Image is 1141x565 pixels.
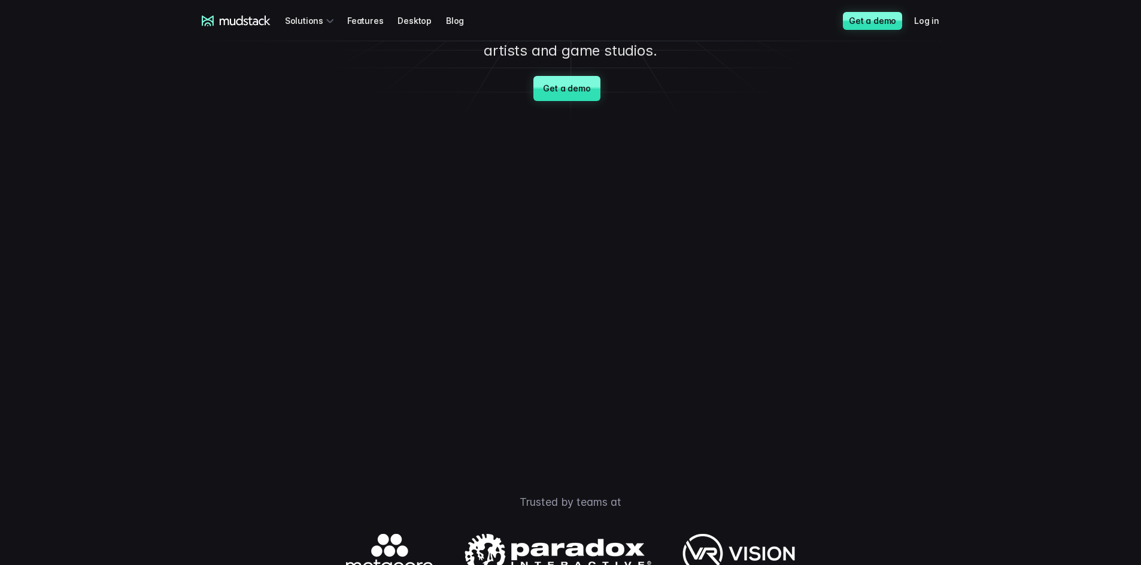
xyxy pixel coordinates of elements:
[285,10,338,32] div: Solutions
[397,10,446,32] a: Desktop
[200,50,233,60] span: Job title
[533,76,600,101] a: Get a demo
[200,99,256,109] span: Art team size
[200,1,245,11] span: Last name
[14,216,139,227] span: Work with outsourced artists?
[3,217,11,225] input: Work with outsourced artists?
[446,10,478,32] a: Blog
[914,10,954,32] a: Log in
[151,494,990,510] p: Trusted by teams at
[843,12,902,30] a: Get a demo
[202,16,271,26] a: mudstack logo
[347,10,397,32] a: Features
